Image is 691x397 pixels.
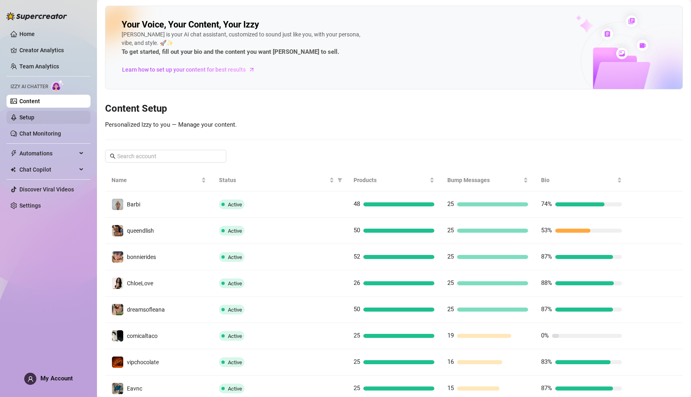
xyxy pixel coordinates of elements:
span: 87% [541,253,552,260]
span: search [110,153,116,159]
span: Bump Messages [447,176,522,185]
span: 88% [541,279,552,287]
span: 19 [447,332,454,339]
strong: To get started, fill out your bio and the content you want [PERSON_NAME] to sell. [122,48,339,55]
span: vipchocolate [127,359,159,365]
span: right [638,333,644,339]
span: Personalized Izzy to you — Manage your content. [105,121,237,128]
span: 48 [354,200,360,208]
span: Learn how to set up your content for best results [122,65,246,74]
th: Bio [535,169,628,191]
span: 16 [447,358,454,365]
span: ChloeLove [127,280,153,287]
span: 50 [354,306,360,313]
a: Home [19,31,35,37]
span: Status [219,176,328,185]
span: 0% [541,332,549,339]
span: right [638,280,644,286]
span: Chat Copilot [19,163,77,176]
span: Eavnc [127,385,142,392]
span: Barbi [127,201,140,208]
th: Products [347,169,441,191]
span: 25 [447,227,454,234]
span: Bio [541,176,615,185]
a: Settings [19,202,41,209]
span: Active [228,386,242,392]
img: Barbi [112,199,123,210]
span: user [27,376,34,382]
span: Name [112,176,200,185]
span: My Account [40,375,73,382]
span: filter [337,178,342,183]
span: 25 [447,200,454,208]
span: Automations [19,147,77,160]
img: AI Chatter [51,80,64,91]
button: right [635,251,648,263]
span: 15 [447,384,454,392]
span: Izzy AI Chatter [11,83,48,91]
span: 50 [354,227,360,234]
span: right [638,386,644,391]
span: Active [228,202,242,208]
th: Status [213,169,347,191]
span: 25 [354,384,360,392]
a: Setup [19,114,34,121]
span: arrow-right [248,66,256,74]
span: 26 [354,279,360,287]
span: 52 [354,253,360,260]
span: Active [228,280,242,287]
span: 87% [541,384,552,392]
span: 25 [447,279,454,287]
a: Discover Viral Videos [19,186,74,193]
span: 74% [541,200,552,208]
span: right [638,307,644,312]
span: bonnierides [127,254,156,260]
img: queendlish [112,225,123,236]
span: 87% [541,306,552,313]
a: Content [19,98,40,104]
button: right [635,277,648,290]
span: right [638,228,644,234]
span: 25 [354,358,360,365]
span: right [638,254,644,260]
span: 25 [447,306,454,313]
h3: Content Setup [105,102,683,115]
img: Eavnc [112,383,123,394]
span: Active [228,254,242,260]
img: Chat Copilot [11,167,16,172]
span: dreamsofleana [127,306,165,313]
input: Search account [117,152,215,161]
img: dreamsofleana [112,304,123,315]
span: Products [354,176,428,185]
a: Learn how to set up your content for best results [122,63,261,76]
img: logo-BBDzfeDw.svg [6,12,67,20]
span: 25 [447,253,454,260]
span: 53% [541,227,552,234]
span: Active [228,228,242,234]
img: vipchocolate [112,357,123,368]
a: Team Analytics [19,63,59,70]
span: 83% [541,358,552,365]
span: thunderbolt [11,150,17,157]
button: right [635,303,648,316]
span: right [638,202,644,207]
img: comicaltaco [112,330,123,342]
a: Chat Monitoring [19,130,61,137]
th: Name [105,169,213,191]
h2: Your Voice, Your Content, Your Izzy [122,19,259,30]
button: right [635,356,648,369]
img: ai-chatter-content-library-cLFOSyPT.png [557,6,683,89]
button: right [635,198,648,211]
span: Active [228,333,242,339]
button: right [635,329,648,342]
th: Bump Messages [441,169,535,191]
div: [PERSON_NAME] is your AI chat assistant, customized to sound just like you, with your persona, vi... [122,30,364,57]
img: ChloeLove [112,278,123,289]
button: right [635,224,648,237]
span: filter [336,174,344,186]
a: Creator Analytics [19,44,84,57]
span: 25 [354,332,360,339]
button: right [635,382,648,395]
span: comicaltaco [127,333,158,339]
span: queendlish [127,227,154,234]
